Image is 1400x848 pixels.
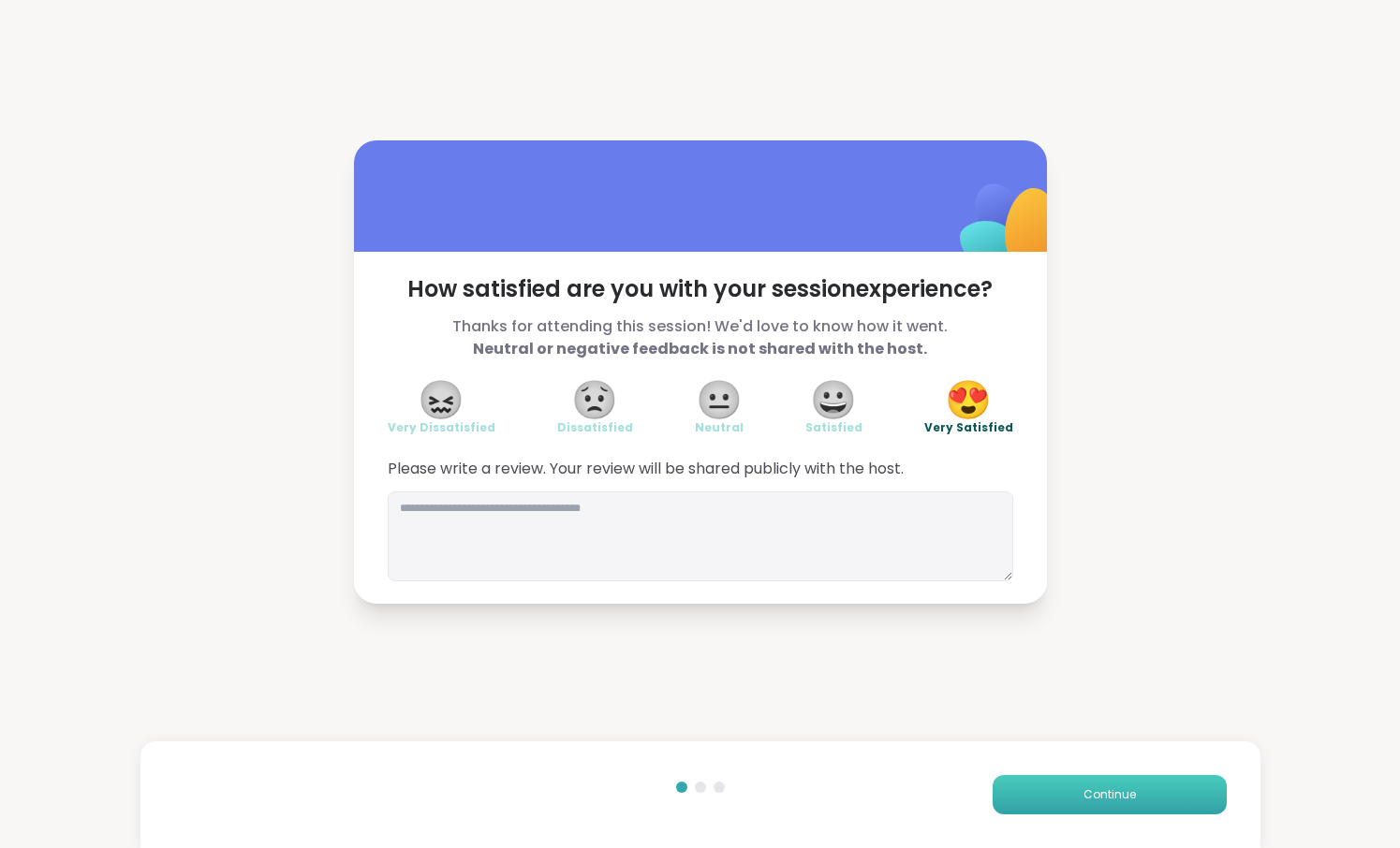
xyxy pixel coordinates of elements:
span: Satisfied [805,420,862,435]
button: Continue [993,775,1227,814]
span: 😀 [810,383,857,417]
span: Very Satisfied [924,420,1013,435]
span: Very Dissatisfied [388,420,495,435]
span: Continue [1083,786,1136,803]
span: Thanks for attending this session! We'd love to know how it went. [388,315,1013,360]
span: 😐 [696,383,743,417]
span: 😍 [945,383,992,417]
span: 😖 [418,383,464,417]
span: Neutral [695,420,744,435]
img: ShareWell Logomark [916,135,1102,321]
b: Neutral or negative feedback is not shared with the host. [473,338,927,359]
span: 😟 [571,383,618,417]
span: How satisfied are you with your session experience? [388,274,1013,304]
span: Dissatisfied [557,420,633,435]
span: Please write a review. Your review will be shared publicly with the host. [388,458,1013,480]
